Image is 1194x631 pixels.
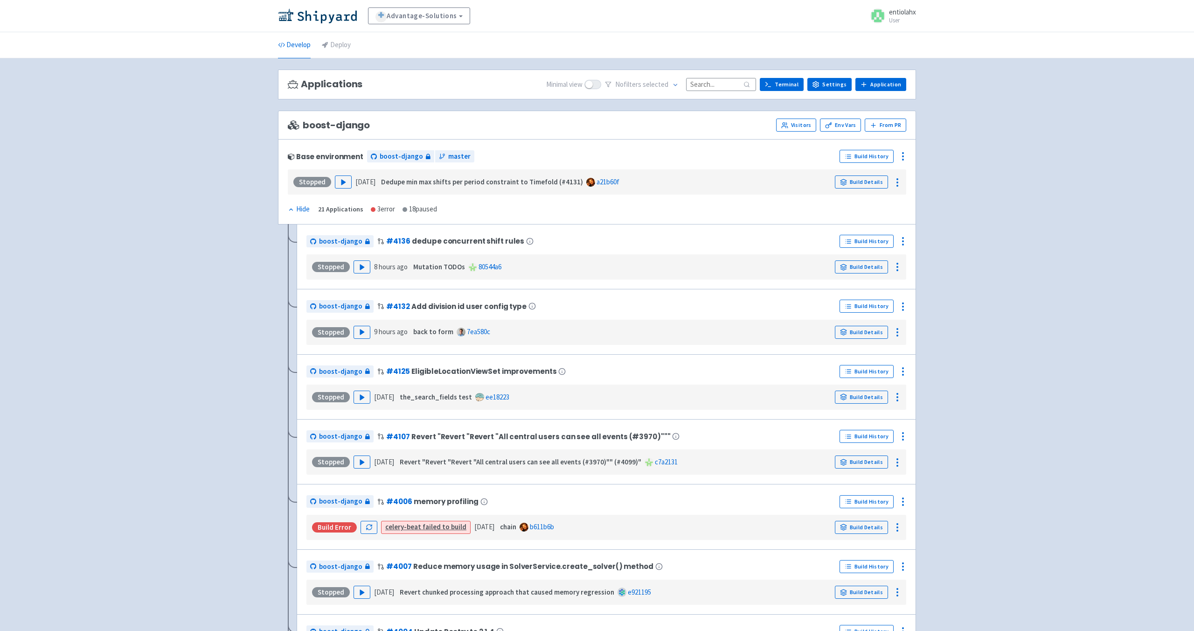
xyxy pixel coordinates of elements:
[288,153,363,161] div: Base environment
[597,177,619,186] a: a21b60f
[835,391,888,404] a: Build Details
[840,495,894,508] a: Build History
[374,262,408,271] time: 8 hours ago
[288,204,310,215] div: Hide
[400,457,641,466] strong: Revert "Revert "Revert "All central users can see all events (#3970)"" (#4099)"
[374,588,394,596] time: [DATE]
[479,262,501,271] a: 80544a6
[411,302,526,310] span: Add division id user config type
[306,235,374,248] a: boost-django
[385,522,421,531] strong: celery-beat
[374,457,394,466] time: [DATE]
[306,561,374,573] a: boost-django
[840,150,894,163] a: Build History
[400,393,472,401] strong: the_search_fields test
[840,300,894,313] a: Build History
[386,236,410,246] a: #4136
[380,151,423,162] span: boost-django
[293,177,331,187] div: Stopped
[354,456,370,469] button: Play
[318,204,363,215] div: 21 Applications
[835,586,888,599] a: Build Details
[354,260,370,273] button: Play
[500,522,516,531] strong: chain
[835,456,888,469] a: Build Details
[319,496,362,507] span: boost-django
[655,457,678,466] a: c7a2131
[368,7,470,24] a: Advantage-Solutions
[288,204,311,215] button: Hide
[835,260,888,273] a: Build Details
[374,393,394,401] time: [DATE]
[312,457,350,467] div: Stopped
[354,326,370,339] button: Play
[312,392,350,402] div: Stopped
[530,522,554,531] a: b611b6b
[312,327,350,337] div: Stopped
[628,588,651,596] a: e921195
[386,497,412,506] a: #4006
[840,365,894,378] a: Build History
[374,327,408,336] time: 9 hours ago
[865,8,916,23] a: entiolahx User
[820,119,861,132] a: Env Vars
[403,204,437,215] div: 18 paused
[840,235,894,248] a: Build History
[889,17,916,23] small: User
[414,498,478,505] span: memory profiling
[546,79,583,90] span: Minimal view
[278,32,311,58] a: Develop
[306,365,374,378] a: boost-django
[386,301,410,311] a: #4132
[413,262,465,271] strong: Mutation TODOs
[288,79,362,90] h3: Applications
[371,204,395,215] div: 3 error
[354,586,370,599] button: Play
[643,80,668,89] span: selected
[486,393,509,401] a: ee18223
[306,430,374,443] a: boost-django
[413,327,453,336] strong: back to form
[776,119,816,132] a: Visitors
[355,177,375,186] time: [DATE]
[319,301,362,312] span: boost-django
[386,561,411,571] a: #4007
[306,495,374,508] a: boost-django
[412,237,524,245] span: dedupe concurrent shift rules
[411,433,670,441] span: Revert "Revert "Revert "All central users can see all events (#3970)"""
[467,327,490,336] a: 7ea580c
[835,521,888,534] a: Build Details
[381,177,583,186] strong: Dedupe min max shifts per period constraint to Timefold (#4131)
[306,300,374,313] a: boost-django
[760,78,804,91] a: Terminal
[448,151,471,162] span: master
[855,78,906,91] a: Application
[319,431,362,442] span: boost-django
[889,7,916,16] span: entiolahx
[319,366,362,377] span: boost-django
[615,79,668,90] span: No filter s
[385,522,466,531] a: celery-beat failed to build
[312,262,350,272] div: Stopped
[400,588,614,596] strong: Revert chunked processing approach that caused memory regression
[386,366,410,376] a: #4125
[807,78,852,91] a: Settings
[413,562,653,570] span: Reduce memory usage in SolverService.create_solver() method
[335,175,352,189] button: Play
[312,587,350,597] div: Stopped
[686,78,756,91] input: Search...
[435,150,474,163] a: master
[835,175,888,189] a: Build Details
[319,561,362,572] span: boost-django
[367,150,434,163] a: boost-django
[354,391,370,404] button: Play
[840,430,894,443] a: Build History
[840,560,894,573] a: Build History
[312,522,357,533] div: Build Error
[865,119,906,132] button: From PR
[278,8,357,23] img: Shipyard logo
[288,120,370,131] span: boost-django
[835,326,888,339] a: Build Details
[319,236,362,247] span: boost-django
[411,367,556,375] span: EligibleLocationViewSet improvements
